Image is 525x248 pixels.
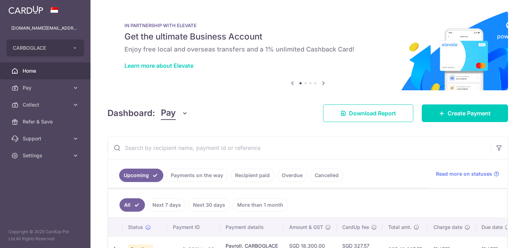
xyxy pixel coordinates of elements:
input: Search by recipient name, payment id or reference [108,137,491,159]
a: Overdue [277,169,307,182]
a: More than 1 month [233,198,288,212]
span: Refer & Save [23,118,69,125]
h5: Get the ultimate Business Account [124,31,491,42]
a: Next 7 days [148,198,186,212]
span: Due date [482,224,503,231]
p: [DOMAIN_NAME][EMAIL_ADDRESS][DOMAIN_NAME] [11,25,79,32]
img: CardUp [8,6,43,14]
span: Settings [23,152,69,159]
span: Charge date [433,224,462,231]
th: Payment details [220,218,284,236]
h6: Enjoy free local and overseas transfers and a 1% unlimited Cashback Card! [124,45,491,54]
button: CARBOGLACE [6,40,84,56]
span: Status [128,224,143,231]
span: CARBOGLACE [13,44,65,52]
a: Learn more about Elevate [124,62,193,69]
button: Pay [161,107,188,120]
span: Download Report [349,109,396,117]
a: Next 30 days [188,198,230,212]
span: Collect [23,101,69,108]
a: Upcoming [119,169,163,182]
h4: Dashboard: [107,107,155,120]
a: Download Report [323,104,413,122]
span: Read more on statuses [436,170,492,177]
a: All [119,198,145,212]
span: Support [23,135,69,142]
span: Total amt. [388,224,412,231]
span: Pay [23,84,69,91]
span: CardUp fee [342,224,369,231]
a: Cancelled [310,169,343,182]
a: Payments on the way [166,169,228,182]
span: Home [23,67,69,74]
th: Payment ID [167,218,220,236]
span: Amount & GST [289,224,323,231]
iframe: Opens a widget where you can find more information [480,227,518,244]
p: IN PARTNERSHIP WITH ELEVATE [124,23,491,28]
img: Renovation banner [107,11,508,90]
span: Pay [161,107,176,120]
a: Read more on statuses [436,170,499,177]
a: Recipient paid [231,169,274,182]
span: Create Payment [448,109,491,117]
a: Create Payment [422,104,508,122]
